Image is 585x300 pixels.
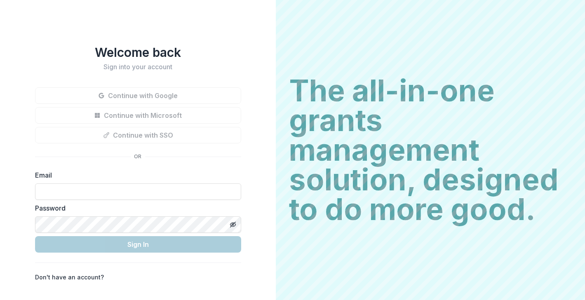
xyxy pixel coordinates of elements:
[35,236,241,253] button: Sign In
[35,45,241,60] h1: Welcome back
[35,273,104,281] p: Don't have an account?
[226,218,240,231] button: Toggle password visibility
[35,87,241,104] button: Continue with Google
[35,107,241,124] button: Continue with Microsoft
[35,203,236,213] label: Password
[35,170,236,180] label: Email
[35,63,241,71] h2: Sign into your account
[35,127,241,143] button: Continue with SSO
